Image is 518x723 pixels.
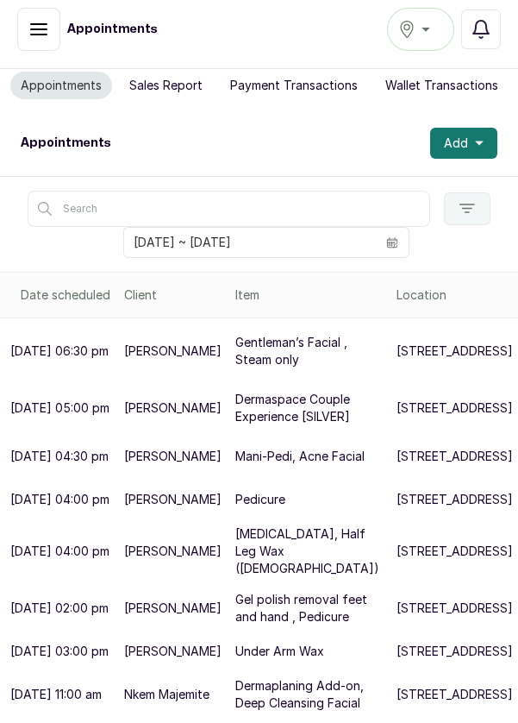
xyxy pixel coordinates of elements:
[396,643,513,660] p: [STREET_ADDRESS]
[21,135,111,152] h1: Appointments
[10,448,109,465] p: [DATE] 04:30 pm
[10,643,109,660] p: [DATE] 03:00 pm
[235,525,383,577] p: [MEDICAL_DATA], Half Leg Wax ([DEMOGRAPHIC_DATA])
[396,343,513,360] p: [STREET_ADDRESS]
[235,491,285,508] p: Pedicure
[235,334,383,368] p: Gentleman’s Facial , Steam only
[396,543,513,560] p: [STREET_ADDRESS]
[235,643,324,660] p: Under Arm Wax
[235,448,365,465] p: Mani-Pedi, Acne Facial
[21,286,110,304] div: Date scheduled
[396,686,513,703] p: [STREET_ADDRESS]
[375,72,509,99] button: Wallet Transactions
[124,491,222,508] p: [PERSON_NAME]
[396,286,513,304] div: Location
[10,491,109,508] p: [DATE] 04:00 pm
[67,21,158,38] h1: Appointments
[10,600,109,617] p: [DATE] 02:00 pm
[444,135,468,152] span: Add
[124,686,209,703] p: Nkem Majemite
[396,600,513,617] p: [STREET_ADDRESS]
[220,72,368,99] button: Payment Transactions
[28,191,430,227] input: Search
[124,399,222,417] p: [PERSON_NAME]
[119,72,213,99] button: Sales Report
[10,343,109,360] p: [DATE] 06:30 pm
[10,399,109,417] p: [DATE] 05:00 pm
[235,677,383,712] p: Dermaplaning Add-on, Deep Cleansing Facial
[124,643,222,660] p: [PERSON_NAME]
[235,286,383,304] div: Item
[124,343,222,360] p: [PERSON_NAME]
[124,448,222,465] p: [PERSON_NAME]
[235,391,383,425] p: Dermaspace Couple Experience [SILVER]
[10,543,109,560] p: [DATE] 04:00 pm
[10,686,102,703] p: [DATE] 11:00 am
[396,399,513,417] p: [STREET_ADDRESS]
[235,591,383,626] p: Gel polish removal feet and hand , Pedicure
[124,600,222,617] p: [PERSON_NAME]
[396,491,513,508] p: [STREET_ADDRESS]
[430,128,497,159] button: Add
[10,72,112,99] button: Appointments
[124,286,222,304] div: Client
[386,236,398,248] svg: calendar
[396,448,513,465] p: [STREET_ADDRESS]
[124,543,222,560] p: [PERSON_NAME]
[124,228,376,257] input: Select date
